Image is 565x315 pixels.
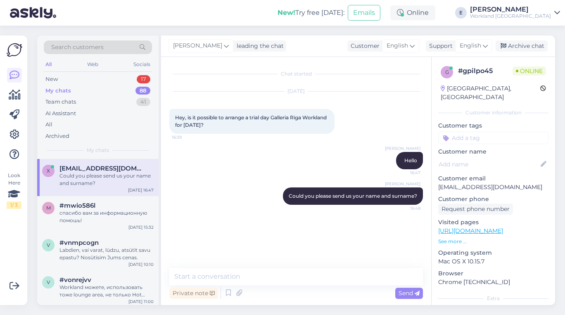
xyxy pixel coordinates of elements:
span: Send [399,289,420,297]
div: Socials [132,59,152,70]
span: v [47,279,50,285]
div: Extra [438,295,548,302]
p: Chrome [TECHNICAL_ID] [438,278,548,287]
div: Try free [DATE]: [278,8,344,18]
div: [GEOGRAPHIC_DATA], [GEOGRAPHIC_DATA] [441,84,540,102]
p: Customer phone [438,195,548,204]
div: Archive chat [496,40,548,52]
div: leading the chat [233,42,284,50]
a: [PERSON_NAME]Workland [GEOGRAPHIC_DATA] [470,6,560,19]
span: My chats [87,147,109,154]
a: [URL][DOMAIN_NAME] [438,227,503,234]
span: Hey, is it possible to arrange a trial day Galleria Riga Workland for [DATE]? [175,114,328,128]
div: New [45,75,58,83]
div: All [44,59,53,70]
span: #mwio586l [59,202,95,209]
p: Customer tags [438,121,548,130]
span: x1t86@live.com [59,165,145,172]
div: спасибо вам за информационную помошь! [59,209,154,224]
p: Browser [438,269,548,278]
span: Could you please send us your name and surname? [289,193,417,199]
p: Mac OS X 10.15.7 [438,257,548,266]
p: Visited pages [438,218,548,227]
span: Online [513,66,546,76]
div: Workland [GEOGRAPHIC_DATA] [470,13,551,19]
div: Chat started [169,70,423,78]
div: All [45,121,52,129]
span: [PERSON_NAME] [173,41,222,50]
span: v [47,242,50,248]
div: Customer information [438,109,548,116]
div: [DATE] [169,88,423,95]
span: English [387,41,408,50]
div: 1 / 3 [7,201,21,209]
img: Askly Logo [7,42,22,58]
div: Request phone number [438,204,513,215]
div: 88 [135,87,150,95]
div: Team chats [45,98,76,106]
input: Add a tag [438,132,548,144]
div: Archived [45,132,69,140]
span: 16:47 [389,170,420,176]
div: [DATE] 10:10 [128,261,154,268]
span: #vonrejvv [59,276,91,284]
p: See more ... [438,238,548,245]
div: [DATE] 15:32 [128,224,154,230]
span: Search customers [51,43,104,52]
span: #vnmpcogn [59,239,99,246]
div: [DATE] 11:00 [128,298,154,305]
div: 41 [136,98,150,106]
div: Look Here [7,172,21,209]
span: m [46,205,51,211]
div: E [455,7,467,19]
span: 16:48 [389,205,420,211]
div: Customer [347,42,380,50]
span: [PERSON_NAME] [385,181,420,187]
div: 17 [137,75,150,83]
div: Support [426,42,453,50]
p: Customer name [438,147,548,156]
div: Web [85,59,100,70]
div: AI Assistant [45,109,76,118]
div: Could you please send us your name and surname? [59,172,154,187]
span: [PERSON_NAME] [385,145,420,152]
span: English [460,41,481,50]
input: Add name [439,160,539,169]
div: [DATE] 16:47 [128,187,154,193]
button: Emails [348,5,380,21]
b: New! [278,9,295,17]
div: Workland можете, использовать тоже lounge area, не только Hot desk [59,284,154,298]
div: Private note [169,288,218,299]
p: Customer email [438,174,548,183]
div: My chats [45,87,71,95]
div: Labdien, vai varat, lūdzu, atsūtīt savu epastu? Nosūtīsim Jums cenas. [59,246,154,261]
div: [PERSON_NAME] [470,6,551,13]
p: [EMAIL_ADDRESS][DOMAIN_NAME] [438,183,548,192]
span: g [445,69,449,75]
div: Online [390,5,435,20]
span: 16:39 [172,134,203,140]
div: # gpilpo45 [458,66,513,76]
p: Operating system [438,249,548,257]
span: Hello [404,157,417,163]
span: x [47,168,50,174]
